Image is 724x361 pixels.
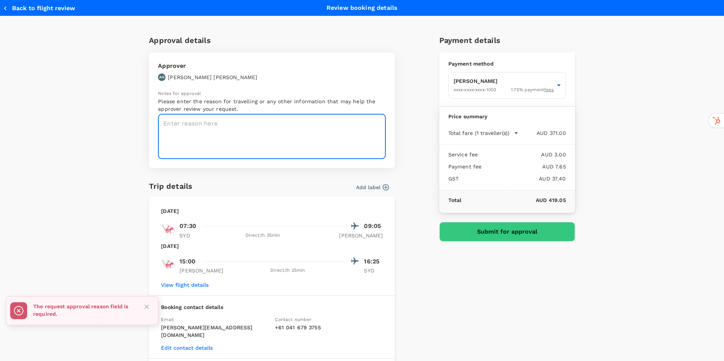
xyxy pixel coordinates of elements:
[448,72,566,99] div: [PERSON_NAME]XXXX-XXXX-XXXX-10031.75% paymentfees
[364,222,383,231] p: 09:05
[161,324,269,339] p: [PERSON_NAME][EMAIL_ADDRESS][DOMAIN_NAME]
[179,232,198,239] p: SYD
[275,324,383,331] p: + 61 041 679 3755
[511,86,554,94] span: 1.75 % payment
[448,129,518,137] button: Total fare (1 traveller(s))
[478,151,566,158] p: AUD 3.00
[3,5,75,12] button: Back to flight review
[339,232,383,239] p: [PERSON_NAME]
[448,60,566,67] p: Payment method
[158,98,386,113] p: Please enter the reason for travelling or any other information that may help the approver review...
[149,34,395,46] h6: Approval details
[158,61,257,70] p: Approver
[439,34,575,46] h6: Payment details
[448,163,482,170] p: Payment fee
[448,113,566,120] p: Price summary
[544,87,554,92] u: fees
[448,175,459,182] p: GST
[275,317,311,322] span: Contact number
[448,151,478,158] p: Service fee
[161,303,383,311] p: Booking contact details
[158,90,386,98] p: Notes for approval
[228,267,347,274] div: Direct , 1h 25min
[356,184,389,191] button: Add label
[159,75,164,80] p: AG
[161,207,179,215] p: [DATE]
[161,257,176,272] img: VA
[482,163,566,170] p: AUD 7.65
[327,3,397,12] p: Review booking details
[448,196,462,204] p: Total
[161,317,174,322] span: Email
[149,180,192,192] h6: Trip details
[168,73,257,81] p: [PERSON_NAME] [PERSON_NAME]
[179,267,223,274] p: [PERSON_NAME]
[461,196,566,204] p: AUD 419.05
[161,345,213,351] button: Edit contact details
[518,129,566,137] p: AUD 371.00
[161,242,179,250] p: [DATE]
[203,232,322,239] div: Direct , 1h 35min
[448,129,509,137] p: Total fare (1 traveller(s))
[141,301,152,312] button: Close
[439,222,575,242] button: Submit for approval
[454,87,497,92] span: XXXX-XXXX-XXXX-1003
[179,257,195,266] p: 15:00
[179,222,196,231] p: 07:30
[459,175,566,182] p: AUD 37.40
[161,222,176,237] img: VA
[454,77,554,85] p: [PERSON_NAME]
[161,282,209,288] button: View flight details
[364,267,383,274] p: SYD
[33,303,135,318] p: The request approval reason field is required.
[364,257,383,266] p: 16:25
